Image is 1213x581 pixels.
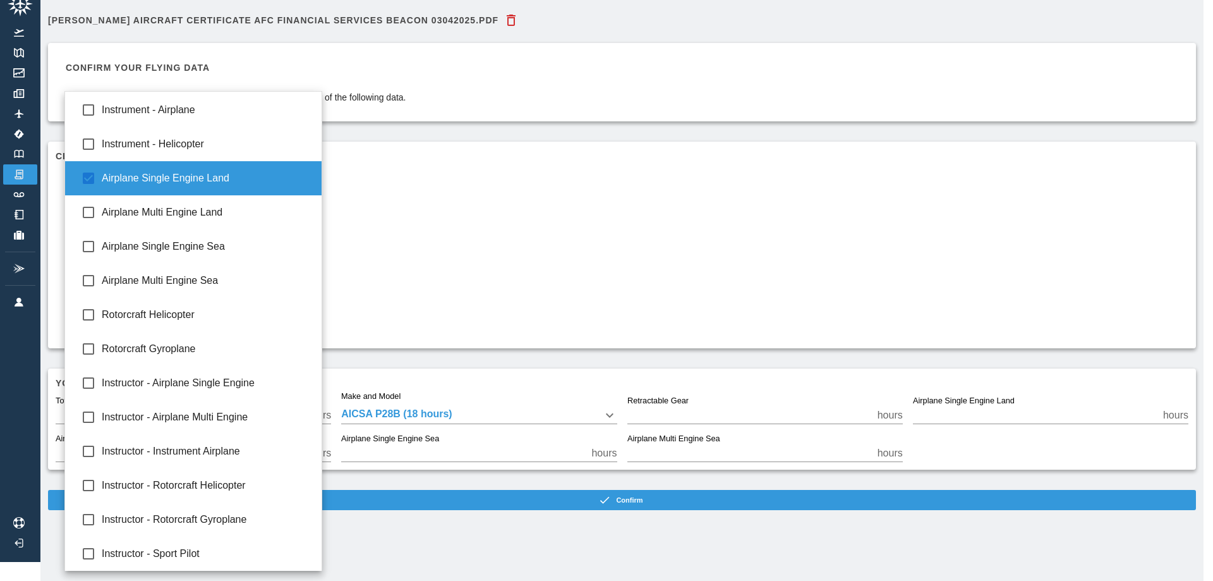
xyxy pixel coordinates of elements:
span: Instructor - Instrument Airplane [102,444,311,459]
span: Rotorcraft Gyroplane [102,341,311,357]
span: Airplane Single Engine Land [102,171,311,186]
span: Rotorcraft Helicopter [102,307,311,322]
span: Instructor - Sport Pilot [102,546,311,561]
span: Airplane Multi Engine Land [102,205,311,220]
span: Instrument - Airplane [102,102,311,118]
span: Instructor - Airplane Single Engine [102,376,311,391]
span: Instructor - Rotorcraft Helicopter [102,478,311,493]
span: Instructor - Rotorcraft Gyroplane [102,512,311,527]
span: Instrument - Helicopter [102,137,311,152]
span: Instructor - Airplane Multi Engine [102,410,311,425]
span: Airplane Single Engine Sea [102,239,311,254]
span: Airplane Multi Engine Sea [102,273,311,288]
